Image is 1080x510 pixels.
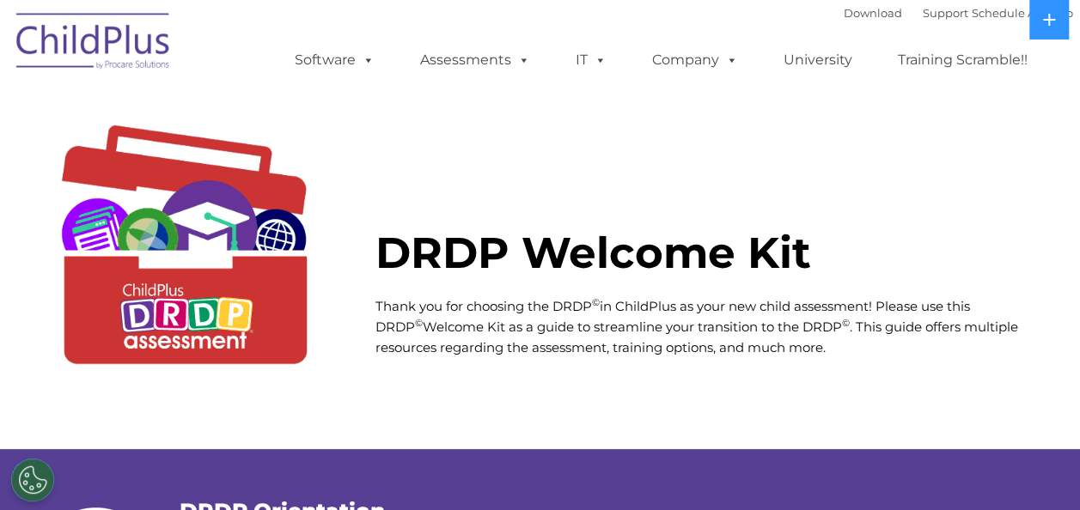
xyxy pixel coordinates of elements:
a: Download [844,6,902,20]
img: ChildPlus by Procare Solutions [8,1,180,87]
sup: © [415,317,423,329]
sup: © [592,296,600,308]
a: Assessments [403,43,547,77]
a: Schedule A Demo [972,6,1073,20]
button: Cookies Settings [11,458,54,501]
span: Thank you for choosing the DRDP in ChildPlus as your new child assessment! Please use this DRDP W... [375,298,1018,355]
a: Company [635,43,755,77]
img: DRDP-Tool-Kit2.gif [21,90,350,419]
a: Software [278,43,392,77]
a: Training Scramble!! [881,43,1045,77]
font: | [844,6,1073,20]
strong: DRDP Welcome Kit [375,227,811,279]
a: IT [558,43,624,77]
a: Support [923,6,968,20]
a: University [766,43,869,77]
iframe: Chat Widget [994,428,1080,510]
sup: © [842,317,850,329]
